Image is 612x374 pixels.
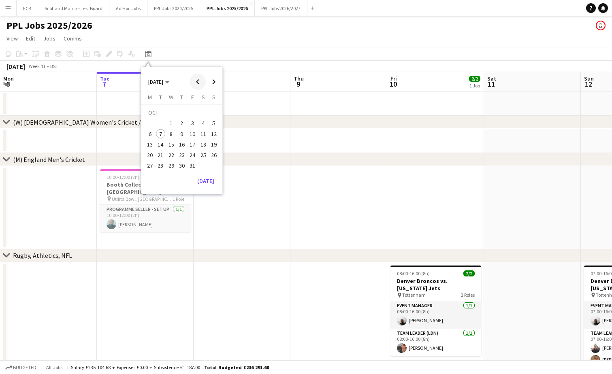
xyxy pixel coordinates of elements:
[584,75,594,82] span: Sun
[397,270,430,276] span: 08:00-16:00 (8h)
[596,21,606,30] app-user-avatar: Jane Barron
[2,79,14,89] span: 6
[60,33,85,44] a: Comms
[188,119,197,128] span: 3
[100,205,191,232] app-card-role: Programme Seller - Set Up1/110:00-12:00 (2h)[PERSON_NAME]
[198,139,208,150] button: 18-10-2025
[212,93,215,101] span: S
[187,160,198,171] button: 31-10-2025
[461,292,475,298] span: 2 Roles
[180,93,183,101] span: T
[169,93,173,101] span: W
[292,79,304,89] span: 9
[145,161,155,171] span: 27
[206,74,222,90] button: Next month
[156,140,166,149] span: 14
[194,174,218,187] button: [DATE]
[390,75,397,82] span: Fri
[177,129,187,139] button: 09-10-2025
[156,150,166,160] span: 21
[209,129,219,139] span: 12
[166,118,177,128] button: 01-10-2025
[145,107,219,118] td: OCT
[173,196,184,202] span: 1 Role
[209,118,219,128] button: 05-10-2025
[64,35,82,42] span: Comms
[187,139,198,150] button: 17-10-2025
[145,160,155,171] button: 27-10-2025
[390,301,481,329] app-card-role: Event Manager1/108:00-16:00 (8h)[PERSON_NAME]
[166,150,176,160] span: 22
[145,74,173,89] button: Choose month and year
[50,63,58,69] div: BST
[166,139,177,150] button: 15-10-2025
[187,118,198,128] button: 03-10-2025
[209,150,219,160] button: 26-10-2025
[166,160,177,171] button: 29-10-2025
[13,118,162,126] div: (W) [DEMOGRAPHIC_DATA] Women's Cricket / Boxing
[145,140,155,149] span: 13
[209,140,219,149] span: 19
[177,119,187,128] span: 2
[294,75,304,82] span: Thu
[255,0,307,16] button: PPL Jobs 2026/2027
[198,118,208,128] button: 04-10-2025
[4,363,38,372] button: Budgeted
[148,93,152,101] span: M
[6,19,92,32] h1: PPL Jobs 2025/2026
[166,150,177,160] button: 22-10-2025
[177,129,187,139] span: 9
[40,33,59,44] a: Jobs
[177,150,187,160] button: 23-10-2025
[17,0,38,16] button: ECB
[198,150,208,160] button: 25-10-2025
[166,129,176,139] span: 8
[6,62,25,70] div: [DATE]
[3,33,21,44] a: View
[188,129,197,139] span: 10
[148,78,163,85] span: [DATE]
[71,364,269,370] div: Salary £235 104.68 + Expenses £0.00 + Subsistence £1 187.00 =
[155,160,166,171] button: 28-10-2025
[145,150,155,160] span: 20
[198,119,208,128] span: 4
[156,161,166,171] span: 28
[188,161,197,171] span: 31
[109,0,147,16] button: Ad Hoc Jobs
[188,150,197,160] span: 24
[145,129,155,139] button: 06-10-2025
[27,63,47,69] span: Week 41
[155,139,166,150] button: 14-10-2025
[99,79,110,89] span: 7
[13,251,72,259] div: Rugby, Athletics, NFL
[38,0,109,16] button: Scotland Match - Test Board
[145,139,155,150] button: 13-10-2025
[209,150,219,160] span: 26
[43,35,55,42] span: Jobs
[469,76,480,82] span: 2/2
[187,150,198,160] button: 24-10-2025
[166,119,176,128] span: 1
[469,83,480,89] div: 1 Job
[390,277,481,292] h3: Denver Broncos vs. [US_STATE] Jets
[155,129,166,139] button: 07-10-2025
[390,329,481,356] app-card-role: Team Leader (LDN)1/108:00-16:00 (8h)[PERSON_NAME]
[463,270,475,276] span: 2/2
[100,169,191,232] app-job-card: 10:00-12:00 (2h)1/1Booth Collection [GEOGRAPHIC_DATA] - [GEOGRAPHIC_DATA] drop - underpay Utilita...
[177,160,187,171] button: 30-10-2025
[166,161,176,171] span: 29
[100,181,191,195] h3: Booth Collection [GEOGRAPHIC_DATA] - [GEOGRAPHIC_DATA] drop - underpay
[166,129,177,139] button: 08-10-2025
[177,139,187,150] button: 16-10-2025
[200,0,255,16] button: PPL Jobs 2025/2026
[177,118,187,128] button: 02-10-2025
[26,35,35,42] span: Edit
[45,364,64,370] span: All jobs
[198,129,208,139] span: 11
[155,150,166,160] button: 21-10-2025
[156,129,166,139] span: 7
[204,364,269,370] span: Total Budgeted £236 291.68
[202,93,205,101] span: S
[112,196,173,202] span: Utilita Bowl, [GEOGRAPHIC_DATA]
